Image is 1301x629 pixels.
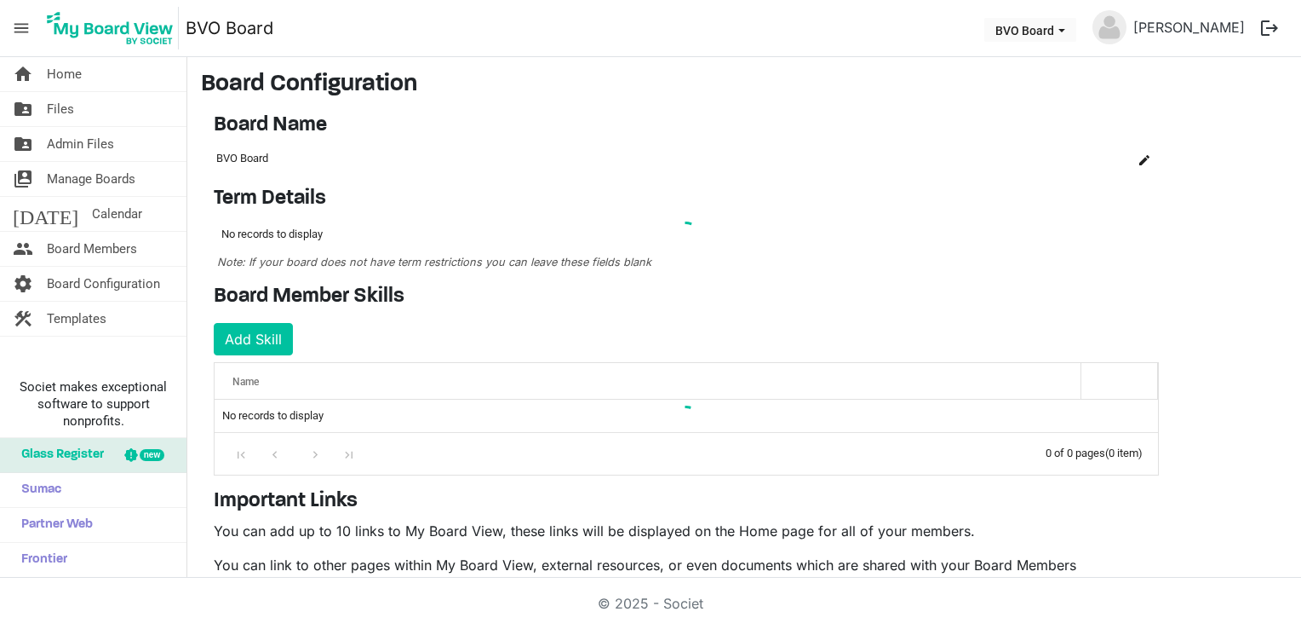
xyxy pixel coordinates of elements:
span: [DATE] [13,197,78,231]
span: Templates [47,302,106,336]
div: new [140,449,164,461]
h4: Board Name [214,113,1159,138]
button: logout [1252,10,1287,46]
h3: Board Configuration [201,71,1287,100]
img: no-profile-picture.svg [1092,10,1126,44]
span: menu [5,12,37,44]
button: BVO Board dropdownbutton [984,18,1076,42]
span: switch_account [13,162,33,196]
span: folder_shared [13,92,33,126]
span: home [13,57,33,91]
span: Frontier [13,543,67,577]
span: Glass Register [13,438,104,472]
p: You can add up to 10 links to My Board View, these links will be displayed on the Home page for a... [214,521,1159,541]
img: My Board View Logo [42,7,179,49]
td: is Command column column header [1099,144,1159,173]
span: Partner Web [13,508,93,542]
span: Files [47,92,74,126]
span: Board Members [47,232,137,266]
a: [PERSON_NAME] [1126,10,1252,44]
h4: Board Member Skills [214,285,1159,309]
span: folder_shared [13,127,33,161]
span: construction [13,302,33,336]
button: Edit [1132,147,1156,170]
a: My Board View Logo [42,7,186,49]
a: BVO Board [186,11,273,45]
h4: Important Links [214,489,1159,514]
span: Societ makes exceptional software to support nonprofits. [8,378,179,430]
h4: Term Details [214,187,1159,211]
a: © 2025 - Societ [598,595,703,612]
span: Admin Files [47,127,114,161]
span: Board Configuration [47,267,160,301]
span: Note: If your board does not have term restrictions you can leave these fields blank [217,256,651,268]
button: Add Skill [214,323,293,355]
span: Sumac [13,473,61,507]
td: BVO Board column header Name [214,144,1099,173]
span: people [13,232,33,266]
p: You can link to other pages within My Board View, external resources, or even documents which are... [214,555,1159,575]
span: Calendar [92,197,142,231]
span: Manage Boards [47,162,135,196]
span: Home [47,57,82,91]
span: settings [13,267,33,301]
